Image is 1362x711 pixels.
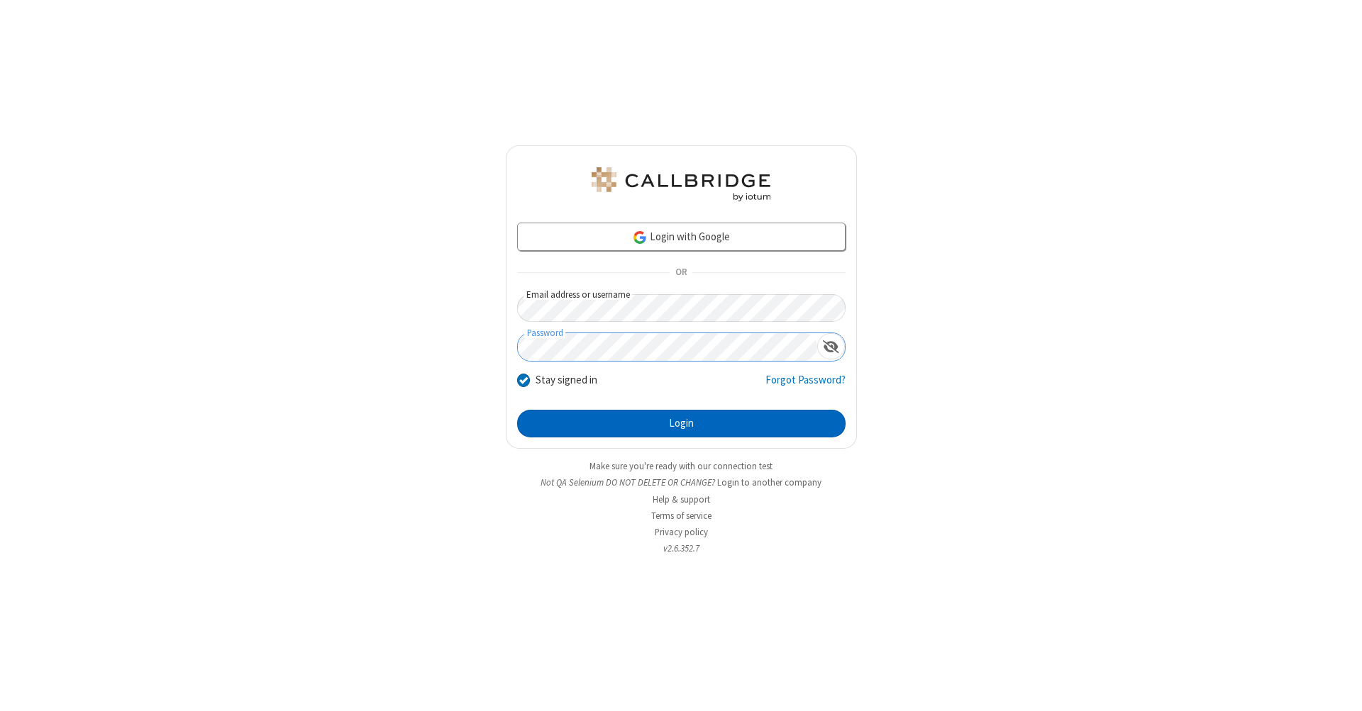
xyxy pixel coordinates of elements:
[589,460,773,472] a: Make sure you're ready with our connection test
[517,223,846,251] a: Login with Google
[517,294,846,322] input: Email address or username
[536,372,597,388] label: Stay signed in
[817,333,845,359] div: Show password
[653,493,710,505] a: Help & support
[506,542,857,555] li: v2.6.352.7
[765,372,846,399] a: Forgot Password?
[589,167,773,201] img: QA Selenium DO NOT DELETE OR CHANGE
[632,230,648,245] img: google-icon.png
[717,476,821,489] button: Login to another company
[518,333,817,361] input: Password
[506,476,857,489] li: Not QA Selenium DO NOT DELETE OR CHANGE?
[670,263,692,283] span: OR
[517,410,846,438] button: Login
[655,526,708,538] a: Privacy policy
[1327,674,1351,701] iframe: Chat
[651,510,712,522] a: Terms of service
